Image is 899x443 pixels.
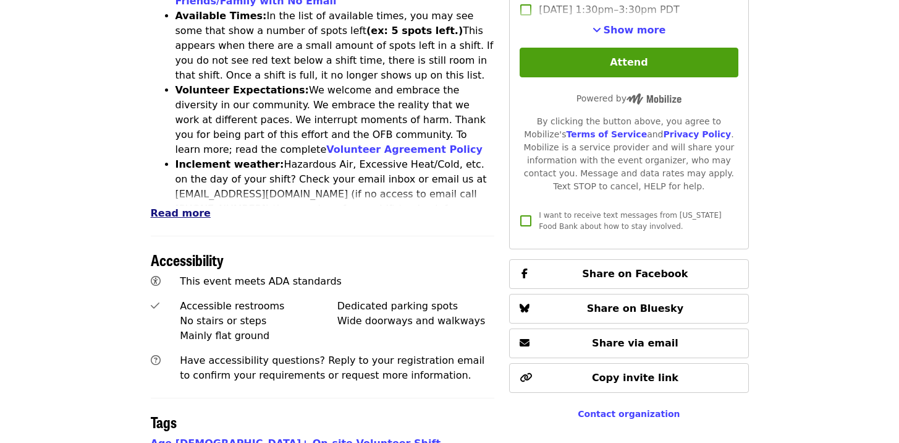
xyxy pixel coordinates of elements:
[180,355,484,381] span: Have accessibility questions? Reply to your registration email to confirm your requirements or re...
[539,211,721,231] span: I want to receive text messages from [US_STATE] Food Bank about how to stay involved.
[151,249,224,270] span: Accessibility
[151,300,159,312] i: check icon
[509,329,748,358] button: Share via email
[587,303,684,314] span: Share on Bluesky
[180,275,342,287] span: This event meets ADA standards
[175,83,495,157] li: We welcome and embrace the diversity in our community. We embrace the reality that we work at dif...
[175,9,495,83] li: In the list of available times, you may see some that show a number of spots left This appears wh...
[509,294,748,324] button: Share on Bluesky
[520,48,738,77] button: Attend
[593,23,666,38] button: See more timeslots
[604,24,666,36] span: Show more
[175,158,284,170] strong: Inclement weather:
[180,299,337,314] div: Accessible restrooms
[151,207,211,219] span: Read more
[175,84,310,96] strong: Volunteer Expectations:
[566,129,647,139] a: Terms of Service
[592,372,678,384] span: Copy invite link
[578,409,680,419] a: Contact organization
[509,363,748,393] button: Copy invite link
[337,314,495,329] div: Wide doorways and walkways
[627,93,682,105] img: Powered by Mobilize
[520,115,738,193] div: By clicking the button above, you agree to Mobilize's and . Mobilize is a service provider and wi...
[151,275,161,287] i: universal-access icon
[576,93,682,103] span: Powered by
[151,206,211,221] button: Read more
[539,2,679,17] span: [DATE] 1:30pm–3:30pm PDT
[663,129,731,139] a: Privacy Policy
[151,355,161,366] i: question-circle icon
[326,144,483,155] a: Volunteer Agreement Policy
[151,411,177,432] span: Tags
[180,329,337,343] div: Mainly flat ground
[175,10,267,22] strong: Available Times:
[180,314,337,329] div: No stairs or steps
[582,268,688,280] span: Share on Facebook
[175,157,495,231] li: Hazardous Air, Excessive Heat/Cold, etc. on the day of your shift? Check your email inbox or emai...
[366,25,463,37] strong: (ex: 5 spots left.)
[337,299,495,314] div: Dedicated parking spots
[592,337,678,349] span: Share via email
[509,259,748,289] button: Share on Facebook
